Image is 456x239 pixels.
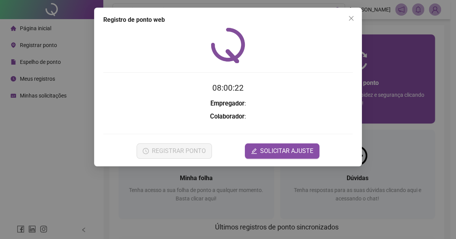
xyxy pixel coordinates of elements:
h3: : [103,99,353,109]
span: close [348,15,354,21]
button: REGISTRAR PONTO [137,143,212,159]
strong: Colaborador [210,113,244,120]
strong: Empregador [210,100,244,107]
span: SOLICITAR AJUSTE [260,146,313,156]
div: Registro de ponto web [103,15,353,24]
img: QRPoint [211,28,245,63]
span: edit [251,148,257,154]
time: 08:00:22 [212,83,244,93]
button: Close [345,12,357,24]
button: editSOLICITAR AJUSTE [245,143,319,159]
h3: : [103,112,353,122]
